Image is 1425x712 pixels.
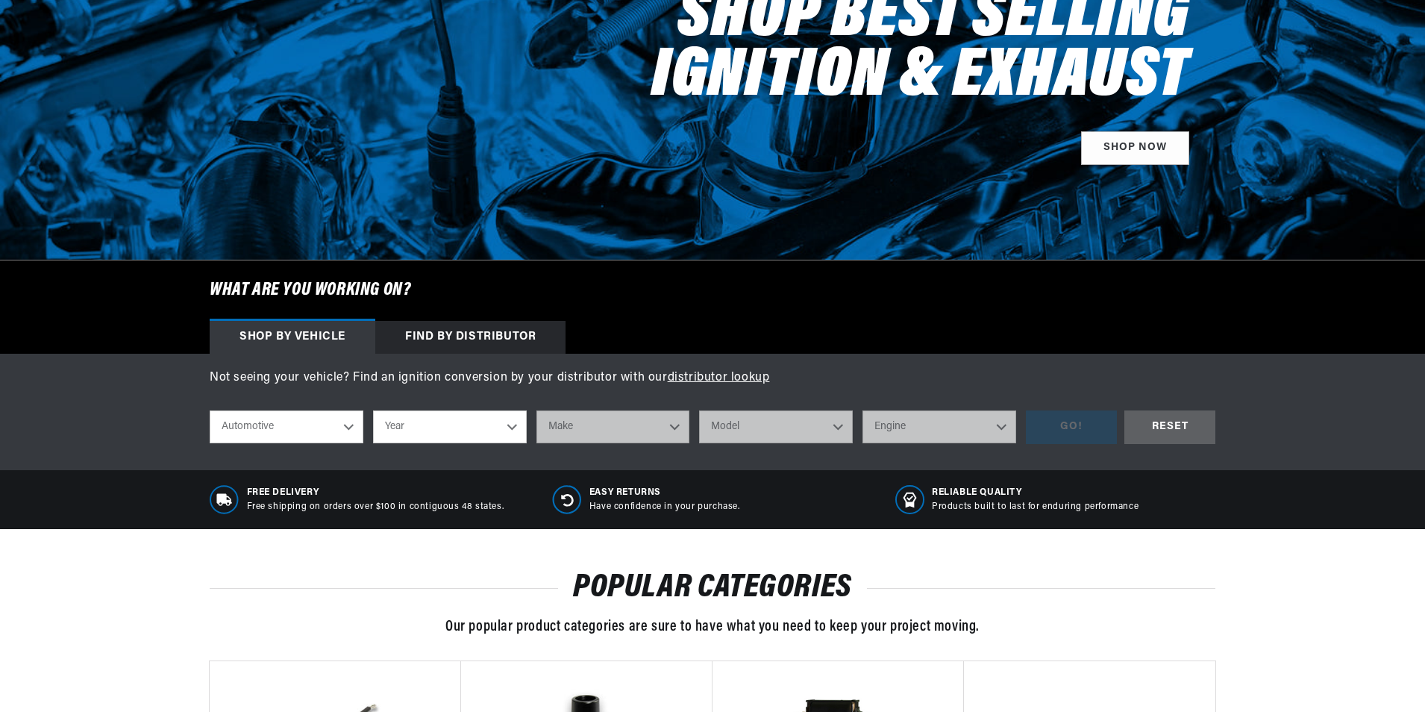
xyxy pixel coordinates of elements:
[589,487,740,499] span: Easy Returns
[210,369,1215,388] p: Not seeing your vehicle? Find an ignition conversion by your distributor with our
[932,487,1139,499] span: RELIABLE QUALITY
[247,487,504,499] span: Free Delivery
[373,410,527,443] select: Year
[172,260,1253,320] h6: What are you working on?
[589,501,740,513] p: Have confidence in your purchase.
[1124,410,1215,444] div: RESET
[210,574,1215,602] h2: POPULAR CATEGORIES
[445,619,980,634] span: Our popular product categories are sure to have what you need to keep your project moving.
[862,410,1016,443] select: Engine
[668,372,770,384] a: distributor lookup
[247,501,504,513] p: Free shipping on orders over $100 in contiguous 48 states.
[1081,131,1189,165] a: SHOP NOW
[699,410,853,443] select: Model
[375,321,566,354] div: Find by Distributor
[932,501,1139,513] p: Products built to last for enduring performance
[210,410,363,443] select: Ride Type
[210,321,375,354] div: Shop by vehicle
[536,410,690,443] select: Make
